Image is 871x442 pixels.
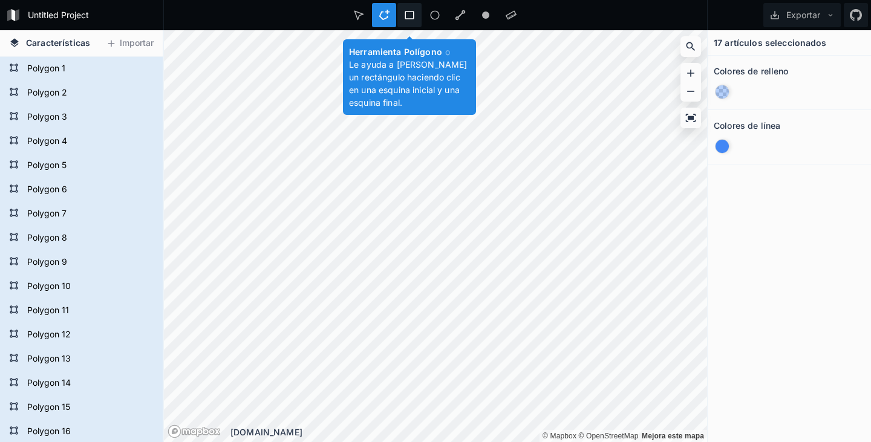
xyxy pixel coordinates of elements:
font: Colores de línea [714,120,780,131]
a: Logotipo de Mapbox [168,424,221,438]
font: o [445,47,450,57]
font: Colores de relleno [714,66,789,76]
font: © Mapbox [543,432,576,440]
font: Le ayuda a [PERSON_NAME] un rectángulo haciendo clic en una esquina inicial y una esquina final. [349,59,467,108]
a: Comentarios sobre el mapa [642,432,704,440]
font: 17 artículos seleccionados [714,37,827,48]
font: Mejora este mapa [642,432,704,440]
button: Exportar [763,3,841,27]
font: © OpenStreetMap [579,432,639,440]
font: Características [26,37,90,48]
font: Exportar [786,10,820,20]
button: Importar [100,34,160,53]
font: Importar [120,37,154,48]
a: Mapbox [543,432,576,440]
font: Herramienta Polígono [349,47,442,57]
a: Mapa de calles abierto [579,432,639,440]
font: [DOMAIN_NAME] [230,427,302,437]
